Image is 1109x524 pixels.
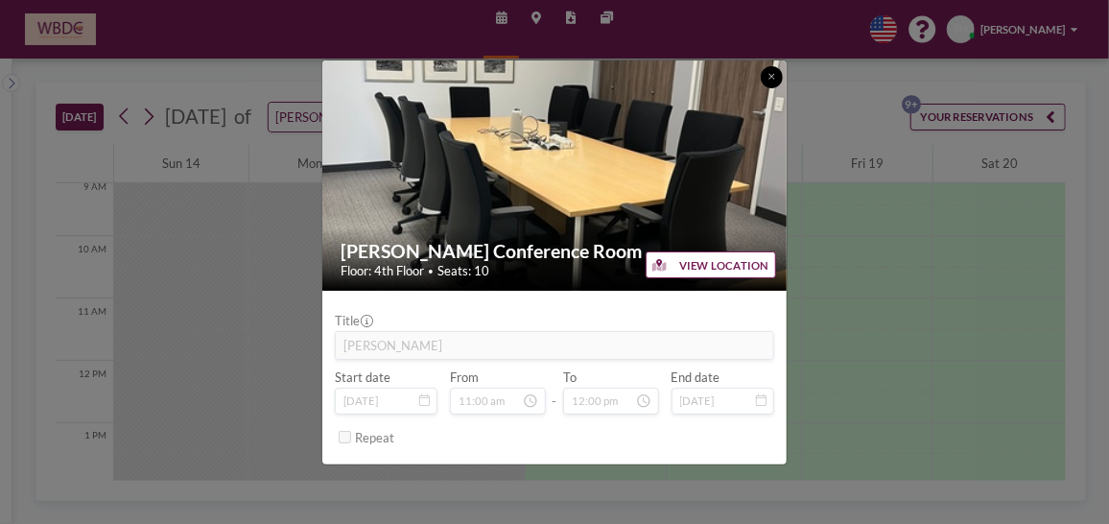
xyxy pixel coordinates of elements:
[341,263,424,278] span: Floor: 4th Floor
[646,251,776,278] button: VIEW LOCATION
[450,369,479,385] label: From
[335,313,372,328] label: Title
[341,240,769,263] h2: [PERSON_NAME] Conference Room
[563,369,577,385] label: To
[672,369,720,385] label: End date
[335,369,390,385] label: Start date
[437,263,489,278] span: Seats: 10
[553,374,557,409] span: -
[355,430,394,445] label: Repeat
[428,265,434,276] span: •
[336,332,773,359] input: (No title)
